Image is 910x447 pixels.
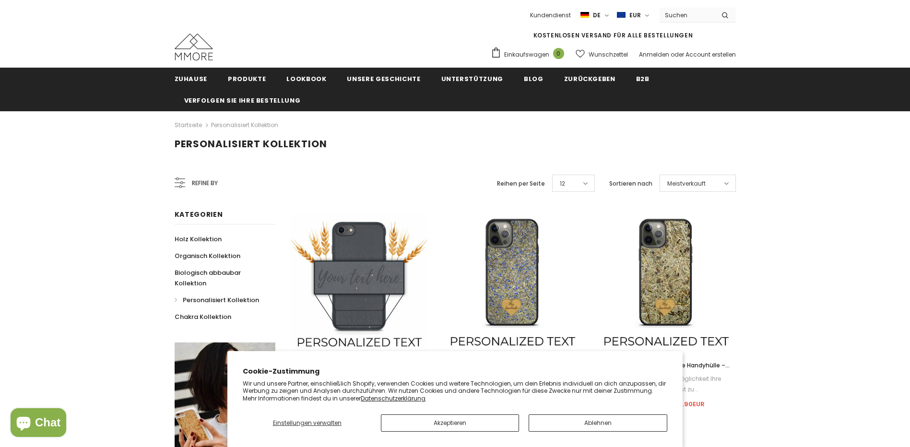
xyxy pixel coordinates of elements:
[629,11,641,20] span: EUR
[243,366,667,376] h2: Cookie-Zustimmung
[636,68,650,89] a: B2B
[228,74,266,83] span: Produkte
[504,50,549,59] span: Einkaufswagen
[184,96,301,105] span: Verfolgen Sie Ihre Bestellung
[589,50,628,59] span: Wunschzettel
[347,68,420,89] a: Unsere Geschichte
[441,74,503,83] span: Unterstützung
[361,394,425,402] a: Datenschutzerklärung
[175,264,265,292] a: Biologisch abbaubar Kollektion
[669,400,705,409] span: €38.90EUR
[175,308,231,325] a: Chakra Kollektion
[580,11,589,19] img: i-lang-2.png
[524,74,544,83] span: Blog
[491,47,569,61] a: Einkaufswagen 0
[564,68,615,89] a: Zurückgeben
[524,68,544,89] a: Blog
[273,419,342,427] span: Einstellungen verwalten
[184,89,301,111] a: Verfolgen Sie Ihre Bestellung
[659,8,714,22] input: Search Site
[286,68,326,89] a: Lookbook
[175,268,241,288] span: Biologisch abbaubar Kollektion
[211,121,278,129] a: Personalisiert Kollektion
[593,11,601,20] span: de
[560,179,565,188] span: 12
[497,179,545,188] label: Reihen per Seite
[576,46,628,63] a: Wunschzettel
[175,137,327,151] span: Personalisiert Kollektion
[639,50,669,59] a: Anmelden
[175,251,240,260] span: Organisch Kollektion
[564,74,615,83] span: Zurückgeben
[671,50,684,59] span: oder
[533,31,693,39] span: KOSTENLOSEN VERSAND FÜR ALLE BESTELLUNGEN
[381,414,519,432] button: Akzeptieren
[530,11,571,19] span: Kundendienst
[192,178,218,188] span: Refine by
[175,34,213,60] img: MMORE Cases
[636,74,650,83] span: B2B
[609,179,652,188] label: Sortieren nach
[228,68,266,89] a: Produkte
[667,179,706,188] span: Meistverkauft
[175,231,222,247] a: Holz Kollektion
[175,247,240,264] a: Organisch Kollektion
[8,408,69,439] inbox-online-store-chat: Onlineshop-Chat von Shopify
[175,210,223,219] span: Kategorien
[175,235,222,244] span: Holz Kollektion
[529,414,667,432] button: Ablehnen
[286,74,326,83] span: Lookbook
[347,74,420,83] span: Unsere Geschichte
[553,48,564,59] span: 0
[243,414,371,432] button: Einstellungen verwalten
[175,74,208,83] span: Zuhause
[685,50,736,59] a: Account erstellen
[183,295,259,305] span: Personalisiert Kollektion
[441,68,503,89] a: Unterstützung
[175,312,231,321] span: Chakra Kollektion
[175,68,208,89] a: Zuhause
[243,380,667,402] p: Wir und unsere Partner, einschließlich Shopify, verwenden Cookies und weitere Technologien, um de...
[175,292,259,308] a: Personalisiert Kollektion
[175,119,202,131] a: Startseite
